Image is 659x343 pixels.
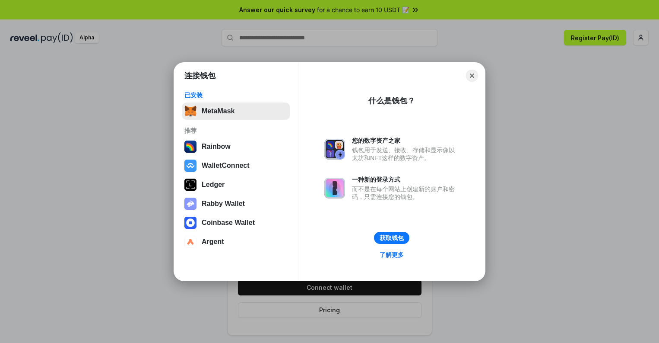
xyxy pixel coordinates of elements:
img: svg+xml,%3Csvg%20width%3D%22120%22%20height%3D%22120%22%20viewBox%3D%220%200%20120%20120%22%20fil... [184,141,196,153]
div: Argent [202,238,224,246]
h1: 连接钱包 [184,71,215,81]
div: 获取钱包 [380,234,404,242]
button: 获取钱包 [374,232,409,244]
button: Rabby Wallet [182,195,290,212]
div: 您的数字资产之家 [352,137,459,144]
div: 推荐 [184,127,288,135]
div: Coinbase Wallet [202,219,255,227]
div: MetaMask [202,107,234,115]
img: svg+xml,%3Csvg%20width%3D%2228%22%20height%3D%2228%22%20viewBox%3D%220%200%2028%2028%22%20fill%3D... [184,217,196,229]
img: svg+xml,%3Csvg%20xmlns%3D%22http%3A%2F%2Fwww.w3.org%2F2000%2Fsvg%22%20fill%3D%22none%22%20viewBox... [324,139,345,160]
button: Coinbase Wallet [182,214,290,231]
a: 了解更多 [374,249,409,260]
div: 已安装 [184,91,288,99]
button: WalletConnect [182,157,290,174]
div: Rainbow [202,143,231,151]
button: Rainbow [182,138,290,155]
button: Close [466,70,478,82]
img: svg+xml,%3Csvg%20xmlns%3D%22http%3A%2F%2Fwww.w3.org%2F2000%2Fsvg%22%20fill%3D%22none%22%20viewBox... [184,198,196,210]
img: svg+xml,%3Csvg%20width%3D%2228%22%20height%3D%2228%22%20viewBox%3D%220%200%2028%2028%22%20fill%3D... [184,236,196,248]
div: 了解更多 [380,251,404,259]
div: Ledger [202,181,225,189]
img: svg+xml,%3Csvg%20fill%3D%22none%22%20height%3D%2233%22%20viewBox%3D%220%200%2035%2033%22%20width%... [184,105,196,117]
img: svg+xml,%3Csvg%20xmlns%3D%22http%3A%2F%2Fwww.w3.org%2F2000%2Fsvg%22%20fill%3D%22none%22%20viewBox... [324,178,345,199]
button: MetaMask [182,103,290,120]
div: 而不是在每个网站上创建新的账户和密码，只需连接您的钱包。 [352,185,459,201]
div: WalletConnect [202,162,250,170]
img: svg+xml,%3Csvg%20xmlns%3D%22http%3A%2F%2Fwww.w3.org%2F2000%2Fsvg%22%20width%3D%2228%22%20height%3... [184,179,196,191]
button: Ledger [182,176,290,193]
button: Argent [182,233,290,250]
div: 什么是钱包？ [368,96,415,106]
div: 钱包用于发送、接收、存储和显示像以太坊和NFT这样的数字资产。 [352,146,459,162]
div: 一种新的登录方式 [352,176,459,183]
div: Rabby Wallet [202,200,245,208]
img: svg+xml,%3Csvg%20width%3D%2228%22%20height%3D%2228%22%20viewBox%3D%220%200%2028%2028%22%20fill%3D... [184,160,196,172]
